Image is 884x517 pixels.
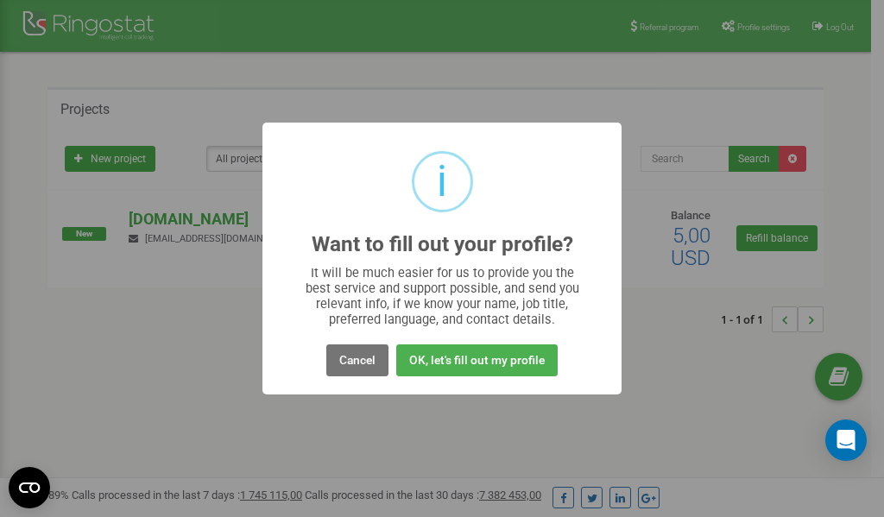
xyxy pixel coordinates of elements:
button: Open CMP widget [9,467,50,508]
div: Open Intercom Messenger [825,419,867,461]
button: Cancel [326,344,388,376]
button: OK, let's fill out my profile [396,344,558,376]
div: i [437,154,447,210]
h2: Want to fill out your profile? [312,233,573,256]
div: It will be much easier for us to provide you the best service and support possible, and send you ... [297,265,588,327]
